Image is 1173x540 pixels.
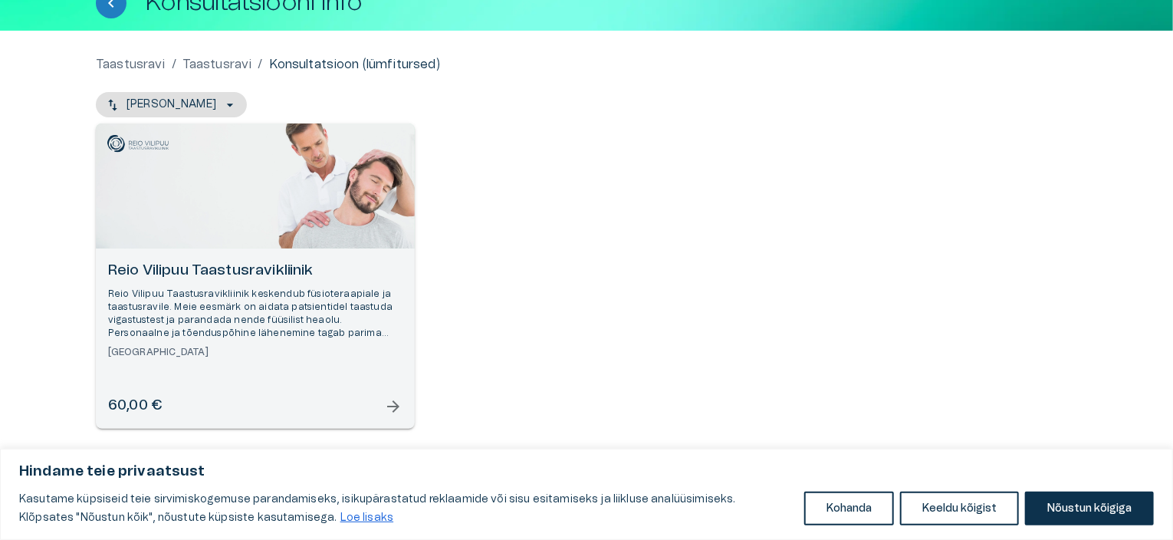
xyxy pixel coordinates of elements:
p: Kasutame küpsiseid teie sirvimiskogemuse parandamiseks, isikupärastatud reklaamide või sisu esita... [19,490,793,527]
p: Hindame teie privaatsust [19,463,1154,481]
button: Kohanda [804,492,894,525]
a: Loe lisaks [340,512,395,524]
p: / [258,55,262,74]
h6: [GEOGRAPHIC_DATA] [108,346,402,359]
span: arrow_forward [384,397,402,416]
p: Konsultatsioon (lümfitursed) [269,55,440,74]
p: / [172,55,176,74]
button: Nõustun kõigiga [1025,492,1154,525]
h6: Reio Vilipuu Taastusravikliinik [108,261,402,282]
p: Reio Vilipuu Taastusravikliinik keskendub füsioteraapiale ja taastusravile. Meie eesmärk on aidat... [108,288,402,341]
span: Help [78,12,101,25]
a: Taastusravi [96,55,166,74]
button: Keeldu kõigist [900,492,1019,525]
p: [PERSON_NAME] [127,97,216,113]
a: Open selected supplier available booking dates [96,123,415,429]
h6: 60,00 € [108,396,162,417]
a: Taastusravi [182,55,252,74]
button: [PERSON_NAME] [96,92,247,117]
img: Reio Vilipuu Taastusravikliinik logo [107,135,169,153]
